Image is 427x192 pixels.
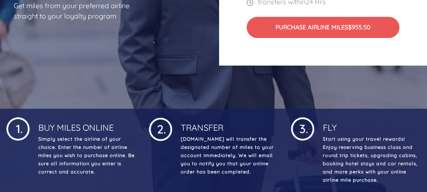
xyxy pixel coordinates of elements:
[6,116,30,141] img: 1
[179,116,278,133] h4: Transfer
[291,116,314,141] img: 1
[37,116,136,133] h4: Buy Miles Online
[348,23,370,31] span: $955.50
[37,135,136,176] p: Simply select the airline of your choice. Enter the number of airline miles you wish to purchase ...
[247,17,400,38] button: Purchase Airline Miles$955.50
[149,116,172,141] img: 1
[14,0,205,21] p: Get miles from your preferred airline straight to your loyalty program
[321,116,421,133] h4: Fly
[179,135,278,176] p: [DOMAIN_NAME] will transfer the designated number of miles to your account immediately. We will e...
[321,135,421,184] p: Start using your travel rewards! Enjoy reserving business class and round trip tickets, upgrading...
